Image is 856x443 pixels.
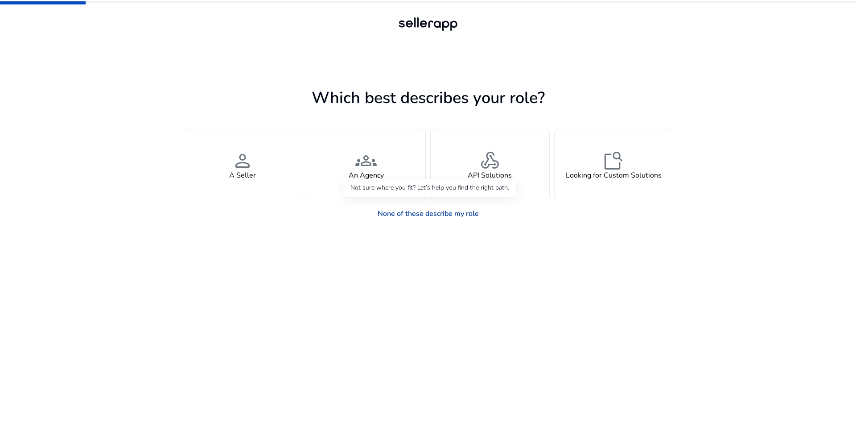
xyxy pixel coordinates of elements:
[183,88,673,108] h1: Which best describes your role?
[307,129,426,200] button: groupsAn Agency
[229,171,256,180] h4: A Seller
[343,179,516,197] div: Not sure where you fit? Let’s help you find the right path.
[355,150,377,171] span: groups
[430,129,550,200] button: webhookAPI Solutions
[468,171,512,180] h4: API Solutions
[183,129,302,200] button: personA Seller
[479,150,501,171] span: webhook
[370,205,486,223] a: None of these describe my role
[603,150,624,171] span: feature_search
[232,150,253,171] span: person
[566,171,662,180] h4: Looking for Custom Solutions
[554,129,674,200] button: feature_searchLooking for Custom Solutions
[349,171,384,180] h4: An Agency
